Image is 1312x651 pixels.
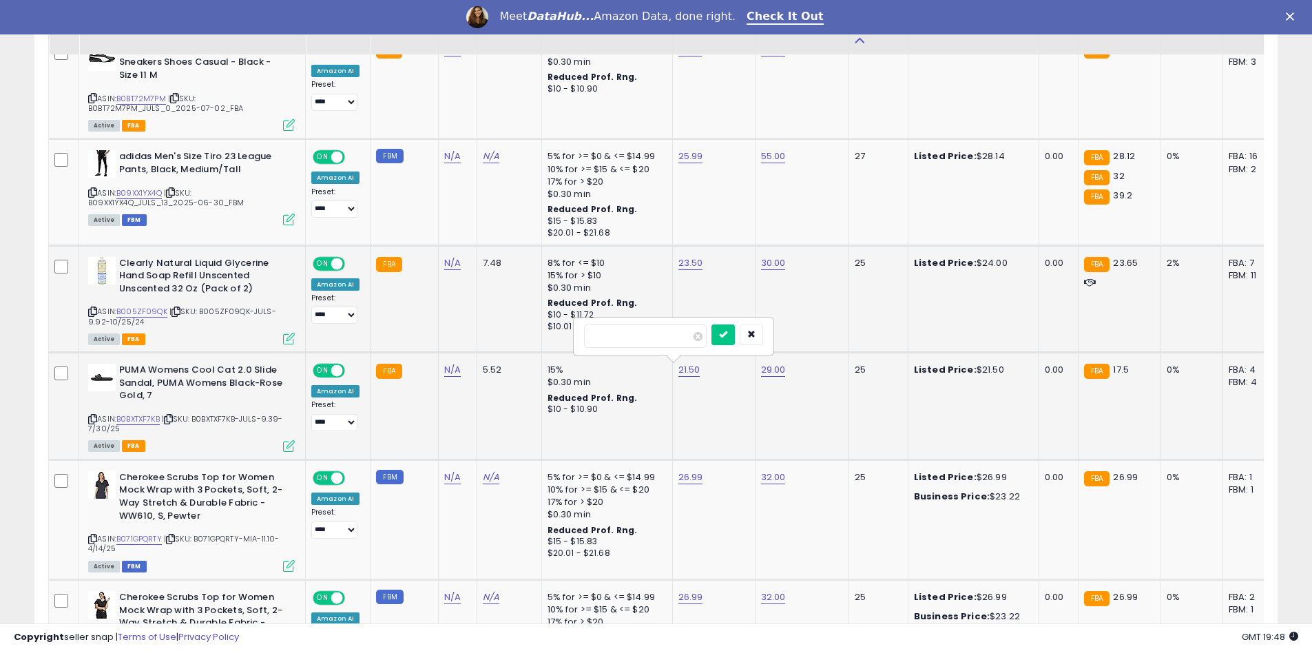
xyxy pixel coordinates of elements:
a: 30.00 [761,256,786,270]
div: 15% for > $10 [548,269,662,282]
div: 0.00 [1045,591,1068,603]
b: Cherokee Scrubs Top for Women Mock Wrap with 3 Pockets, Soft, 2-Way Stretch & Durable Fabric - WW... [119,591,287,645]
div: $0.30 min [548,376,662,389]
div: ASIN: [88,257,295,344]
span: All listings currently available for purchase on Amazon [88,214,120,226]
span: | SKU: B071GPQRTY-MIA-11.10-4/14/25 [88,533,280,554]
a: 32.00 [761,590,786,604]
a: N/A [483,471,499,484]
div: $23.22 [914,490,1028,503]
a: 21.50 [678,363,700,377]
div: $24.00 [914,257,1028,269]
small: FBA [1084,189,1110,205]
div: 5% for >= $0 & <= $14.99 [548,150,662,163]
div: 0.00 [1045,364,1068,376]
small: FBA [376,364,402,379]
img: 31M58alg2hL._SL40_.jpg [88,471,116,499]
div: $10 - $10.90 [548,83,662,95]
a: 26.99 [678,590,703,604]
div: 25 [855,471,897,484]
div: FBM: 1 [1229,603,1274,616]
span: FBA [122,120,145,132]
div: 25 [855,257,897,269]
span: FBM [122,561,147,572]
a: B071GPQRTY [116,533,162,545]
b: PUMA Womens Cool Cat 2.0 Slide Sandal, PUMA Womens Black-Rose Gold, 7 [119,364,287,406]
div: seller snap | | [14,631,239,644]
div: 10% for >= $15 & <= $20 [548,163,662,176]
div: 10% for >= $15 & <= $20 [548,603,662,616]
b: Listed Price: [914,363,977,376]
b: Cherokee Scrubs Top for Women Mock Wrap with 3 Pockets, Soft, 2-Way Stretch & Durable Fabric - WW... [119,471,287,526]
span: | SKU: B0BXTXF7KB-JULS-9.39-7/30/25 [88,413,283,434]
span: 23.65 [1113,256,1138,269]
img: Profile image for Georgie [466,6,488,28]
span: ON [314,592,331,604]
div: $15 - $15.83 [548,216,662,227]
b: Reduced Prof. Rng. [548,392,638,404]
div: $20.01 - $21.68 [548,227,662,239]
a: N/A [444,590,461,604]
div: FBM: 4 [1229,376,1274,389]
div: ASIN: [88,364,295,451]
small: FBA [1084,170,1110,185]
div: 10% for >= $15 & <= $20 [548,484,662,496]
strong: Copyright [14,630,64,643]
div: 17% for > $20 [548,176,662,188]
div: 5% for >= $0 & <= $14.99 [548,591,662,603]
b: Reduced Prof. Rng. [548,297,638,309]
small: FBM [376,590,403,604]
div: Preset: [311,400,360,431]
div: FBM: 1 [1229,484,1274,496]
span: | SKU: B0BT72M7PM_JULS_0_2025-07-02_FBA [88,93,243,114]
div: Amazon AI [311,385,360,397]
a: 29.00 [761,363,786,377]
a: B09XX1YX4Q [116,187,162,199]
b: Reduced Prof. Rng. [548,71,638,83]
b: Reduced Prof. Rng. [548,203,638,215]
span: ON [314,152,331,163]
span: FBA [122,440,145,452]
a: B005ZF09QK [116,306,167,318]
div: FBM: 3 [1229,56,1274,68]
a: B0BT72M7PM [116,93,166,105]
div: 0% [1167,364,1212,376]
span: OFF [343,592,365,604]
a: 26.99 [678,471,703,484]
div: 0% [1167,591,1212,603]
div: $0.30 min [548,508,662,521]
div: $26.99 [914,471,1028,484]
img: 31VizBR-FoL._SL40_.jpg [88,150,116,178]
a: 23.50 [678,256,703,270]
a: Check It Out [747,10,824,25]
span: 26.99 [1113,590,1138,603]
div: $15 - $15.83 [548,536,662,548]
div: $0.30 min [548,188,662,200]
div: FBA: 7 [1229,257,1274,269]
span: All listings currently available for purchase on Amazon [88,120,120,132]
a: Privacy Policy [178,630,239,643]
b: Listed Price: [914,256,977,269]
a: B0BXTXF7KB [116,413,160,425]
div: 0% [1167,471,1212,484]
div: 0.00 [1045,150,1068,163]
div: FBA: 1 [1229,471,1274,484]
span: OFF [343,152,365,163]
div: Amazon AI [311,493,360,505]
b: Listed Price: [914,149,977,163]
b: Business Price: [914,490,990,503]
div: 0% [1167,150,1212,163]
small: FBA [1084,150,1110,165]
span: 32 [1113,169,1124,183]
span: 28.12 [1113,149,1135,163]
div: Amazon AI [311,278,360,291]
div: 25 [855,591,897,603]
a: 25.99 [678,149,703,163]
span: FBA [122,333,145,345]
div: ASIN: [88,43,295,130]
small: FBA [376,257,402,272]
div: 2% [1167,257,1212,269]
b: Reduced Prof. Rng. [548,524,638,536]
span: All listings currently available for purchase on Amazon [88,561,120,572]
span: OFF [343,472,365,484]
